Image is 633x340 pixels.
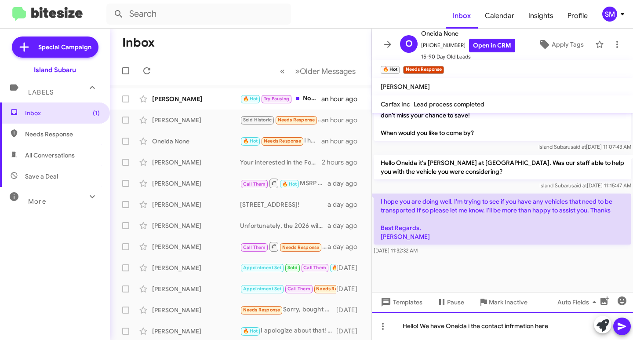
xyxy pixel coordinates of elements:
[152,306,240,314] div: [PERSON_NAME]
[152,200,240,209] div: [PERSON_NAME]
[152,327,240,336] div: [PERSON_NAME]
[336,327,364,336] div: [DATE]
[152,116,240,124] div: [PERSON_NAME]
[93,109,100,117] span: (1)
[243,245,266,250] span: Call Them
[447,294,464,310] span: Pause
[531,37,591,52] button: Apply Tags
[421,28,515,39] span: Oneida None
[374,155,631,179] p: Hello Oneida it's [PERSON_NAME] at [GEOGRAPHIC_DATA]. Was our staff able to help you with the veh...
[539,182,631,189] span: Island Subaru [DATE] 11:15:47 AM
[379,294,422,310] span: Templates
[557,294,600,310] span: Auto Fields
[275,62,290,80] button: Previous
[421,39,515,52] span: [PHONE_NUMBER]
[446,3,478,29] a: Inbox
[152,158,240,167] div: [PERSON_NAME]
[478,3,521,29] a: Calendar
[25,130,100,139] span: Needs Response
[243,117,272,123] span: Sold Historic
[560,3,595,29] a: Profile
[550,294,607,310] button: Auto Fields
[381,66,400,74] small: 🔥 Hot
[595,7,623,22] button: SM
[405,37,413,51] span: O
[278,117,315,123] span: Needs Response
[106,4,291,25] input: Search
[489,294,527,310] span: Mark Inactive
[152,263,240,272] div: [PERSON_NAME]
[38,43,91,51] span: Special Campaign
[327,221,364,230] div: a day ago
[25,151,75,160] span: All Conversations
[240,221,327,230] div: Unfortunately, the 2026 will not be in stock until closer to the end of the year. We can give you...
[421,52,515,61] span: 15-90 Day Old Leads
[264,138,301,144] span: Needs Response
[34,66,76,74] div: Island Subaru
[571,143,586,150] span: said at
[321,137,364,146] div: an hour ago
[152,242,240,251] div: [PERSON_NAME]
[152,179,240,188] div: [PERSON_NAME]
[336,306,364,314] div: [DATE]
[381,83,430,91] span: [PERSON_NAME]
[240,263,336,273] div: You around?
[469,39,515,52] a: Open in CRM
[243,286,282,292] span: Appointment Set
[264,96,289,102] span: Try Pausing
[316,286,353,292] span: Needs Response
[243,96,258,102] span: 🔥 Hot
[429,294,471,310] button: Pause
[152,137,240,146] div: Oneida None
[290,62,361,80] button: Next
[374,247,418,254] span: [DATE] 11:32:32 AM
[372,312,633,340] div: Hello! We have Oneida i the contact infrmation here
[602,7,617,22] div: SM
[287,286,310,292] span: Call Them
[122,36,155,50] h1: Inbox
[571,182,587,189] span: said at
[240,94,321,104] div: No, they were not helpful at all.
[552,37,584,52] span: Apply Tags
[275,62,361,80] nav: Page navigation example
[372,294,429,310] button: Templates
[240,136,321,146] div: I hope you are doing well. I'm trying to see if you have any vehicles that need to be transported...
[243,138,258,144] span: 🔥 Hot
[321,95,364,103] div: an hour ago
[152,95,240,103] div: [PERSON_NAME]
[521,3,560,29] a: Insights
[336,263,364,272] div: [DATE]
[303,265,326,271] span: Call Them
[243,328,258,334] span: 🔥 Hot
[321,116,364,124] div: an hour ago
[152,221,240,230] div: [PERSON_NAME]
[243,181,266,187] span: Call Them
[282,245,320,250] span: Needs Response
[25,172,58,181] span: Save a Deal
[243,265,282,271] span: Appointment Set
[327,179,364,188] div: a day ago
[287,265,298,271] span: Sold
[381,100,410,108] span: Carfax Inc
[28,197,46,205] span: More
[300,66,356,76] span: Older Messages
[240,326,336,336] div: I apologize about that! I will have him give you another call.
[240,178,327,189] div: MSRP is over $41k without accessories ordering from the factory. Unfortunately the order banks ar...
[240,115,321,125] div: It is a lease with 1 more year on it
[282,181,297,187] span: 🔥 Hot
[12,37,98,58] a: Special Campaign
[327,200,364,209] div: a day ago
[471,294,535,310] button: Mark Inactive
[28,88,54,96] span: Labels
[295,66,300,77] span: »
[280,66,285,77] span: «
[374,194,631,245] p: I hope you are doing well. I'm trying to see if you have any vehicles that need to be transported...
[240,305,336,315] div: Sorry, bought a Lexus. Thank you!
[25,109,100,117] span: Inbox
[336,285,364,293] div: [DATE]
[240,284,336,294] div: Yes if you have a courtesy ascent you want to sell.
